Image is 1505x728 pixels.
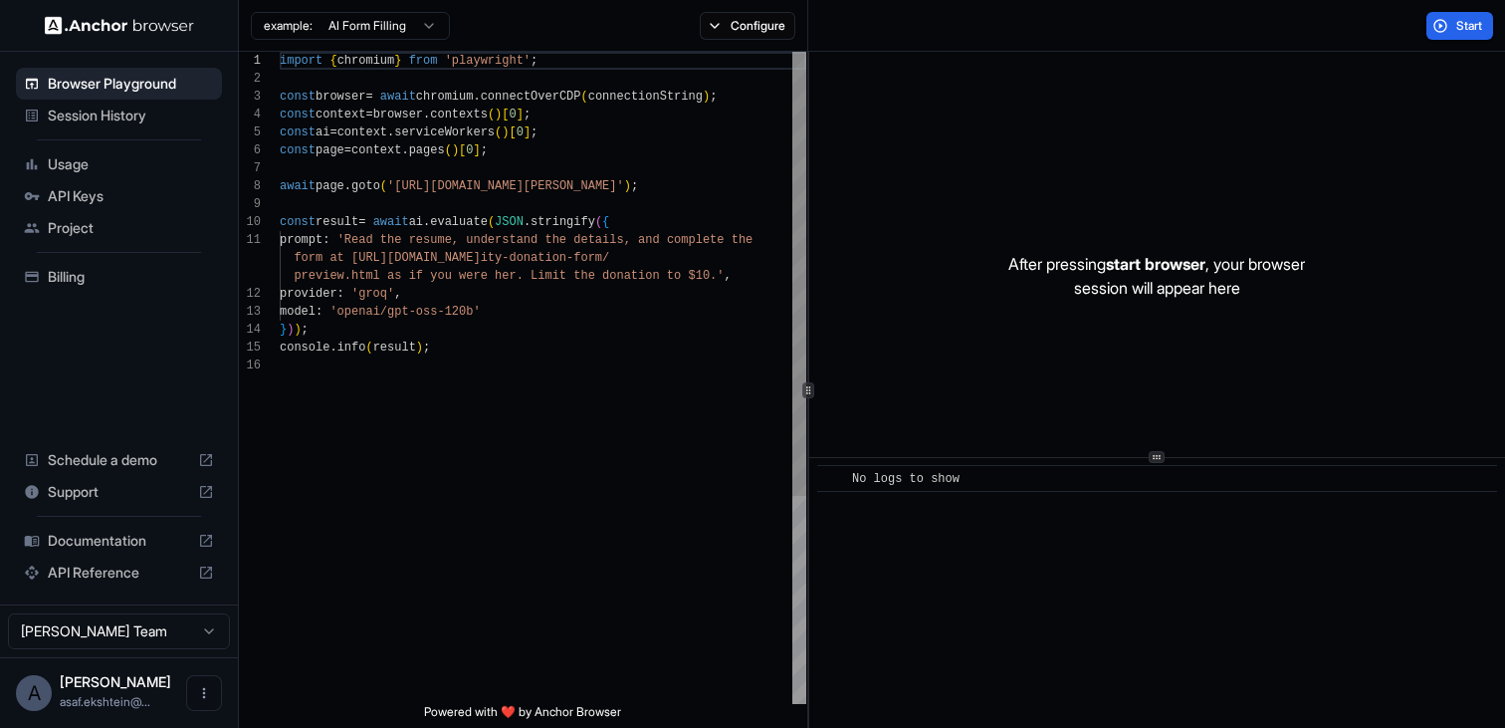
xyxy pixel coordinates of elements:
[365,341,372,355] span: (
[48,106,214,125] span: Session History
[696,233,753,247] span: lete the
[48,563,190,583] span: API Reference
[329,305,480,319] span: 'openai/gpt-oss-120b'
[652,269,724,283] span: n to $10.'
[473,90,480,104] span: .
[239,285,261,303] div: 12
[488,108,495,121] span: (
[280,179,316,193] span: await
[531,215,595,229] span: stringify
[351,179,380,193] span: goto
[280,287,337,301] span: provider
[316,125,329,139] span: ai
[710,90,717,104] span: ;
[60,694,150,709] span: asaf.ekshtein@assuredallies.com
[703,90,710,104] span: )
[344,143,351,157] span: =
[365,90,372,104] span: =
[16,148,222,180] div: Usage
[239,70,261,88] div: 2
[1456,18,1484,34] span: Start
[423,341,430,355] span: ;
[380,90,416,104] span: await
[394,54,401,68] span: }
[423,215,430,229] span: .
[322,233,329,247] span: :
[337,341,366,355] span: info
[280,90,316,104] span: const
[517,125,524,139] span: 0
[16,675,52,711] div: A
[351,143,401,157] span: context
[724,269,731,283] span: ,
[280,233,322,247] span: prompt
[302,323,309,337] span: ;
[329,125,336,139] span: =
[16,212,222,244] div: Project
[48,531,190,551] span: Documentation
[602,215,609,229] span: {
[700,12,796,40] button: Configure
[624,179,631,193] span: )
[280,143,316,157] span: const
[401,143,408,157] span: .
[409,54,438,68] span: from
[287,323,294,337] span: )
[48,267,214,287] span: Billing
[409,215,423,229] span: ai
[239,321,261,339] div: 14
[280,341,329,355] span: console
[595,215,602,229] span: (
[631,179,638,193] span: ;
[329,341,336,355] span: .
[239,231,261,249] div: 11
[473,143,480,157] span: ]
[852,472,960,486] span: No logs to show
[337,287,344,301] span: :
[531,54,537,68] span: ;
[481,251,610,265] span: ity-donation-form/
[502,125,509,139] span: )
[495,125,502,139] span: (
[495,215,524,229] span: JSON
[48,482,190,502] span: Support
[488,215,495,229] span: (
[517,108,524,121] span: ]
[373,108,423,121] span: browser
[294,269,652,283] span: preview.html as if you were her. Limit the donatio
[239,339,261,357] div: 15
[16,68,222,100] div: Browser Playground
[48,74,214,94] span: Browser Playground
[1426,12,1493,40] button: Start
[280,305,316,319] span: model
[264,18,313,34] span: example:
[365,108,372,121] span: =
[294,251,480,265] span: form at [URL][DOMAIN_NAME]
[329,54,336,68] span: {
[445,54,531,68] span: 'playwright'
[337,125,387,139] span: context
[424,704,621,728] span: Powered with ❤️ by Anchor Browser
[16,557,222,589] div: API Reference
[581,90,588,104] span: (
[60,673,171,690] span: Asaf Ekshtein
[48,218,214,238] span: Project
[239,141,261,159] div: 6
[316,215,358,229] span: result
[409,143,445,157] span: pages
[239,106,261,123] div: 4
[531,125,537,139] span: ;
[387,179,624,193] span: '[URL][DOMAIN_NAME][PERSON_NAME]'
[524,125,531,139] span: ]
[495,108,502,121] span: )
[239,303,261,321] div: 13
[316,143,344,157] span: page
[280,323,287,337] span: }
[45,16,194,35] img: Anchor Logo
[337,233,696,247] span: 'Read the resume, understand the details, and comp
[239,213,261,231] div: 10
[394,287,401,301] span: ,
[316,90,365,104] span: browser
[16,100,222,131] div: Session History
[186,675,222,711] button: Open menu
